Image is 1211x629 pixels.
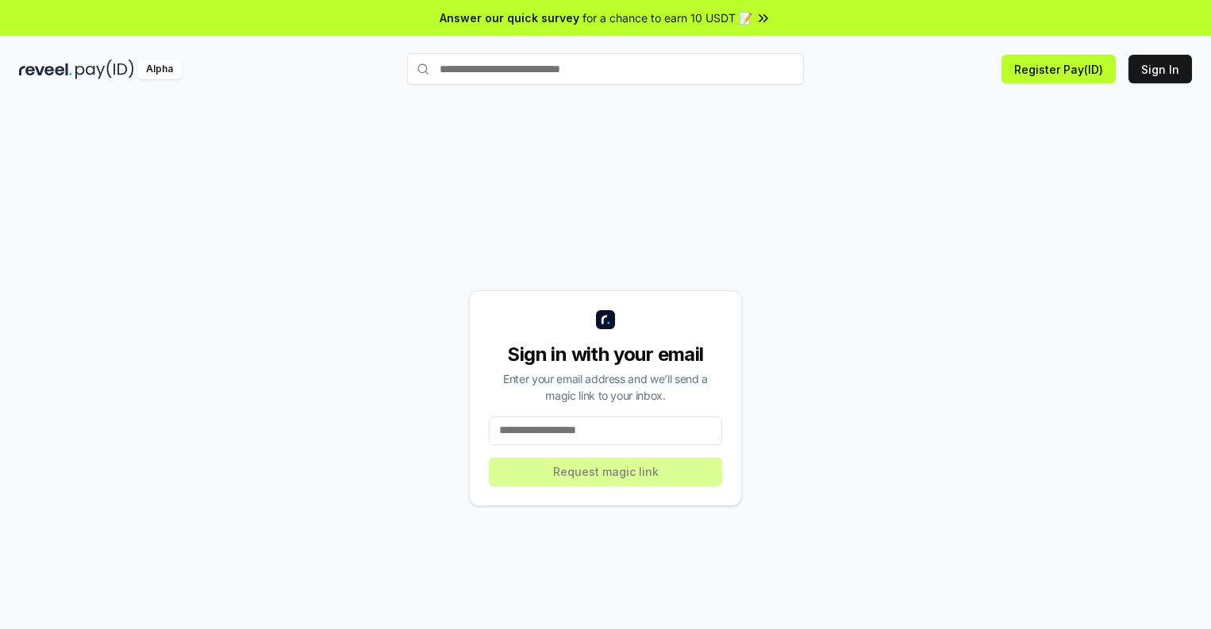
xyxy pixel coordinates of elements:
div: Enter your email address and we’ll send a magic link to your inbox. [489,370,722,404]
button: Sign In [1128,55,1192,83]
img: logo_small [596,310,615,329]
img: pay_id [75,59,134,79]
span: Answer our quick survey [440,10,579,26]
div: Alpha [137,59,182,79]
button: Register Pay(ID) [1001,55,1116,83]
span: for a chance to earn 10 USDT 📝 [582,10,752,26]
div: Sign in with your email [489,342,722,367]
img: reveel_dark [19,59,72,79]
